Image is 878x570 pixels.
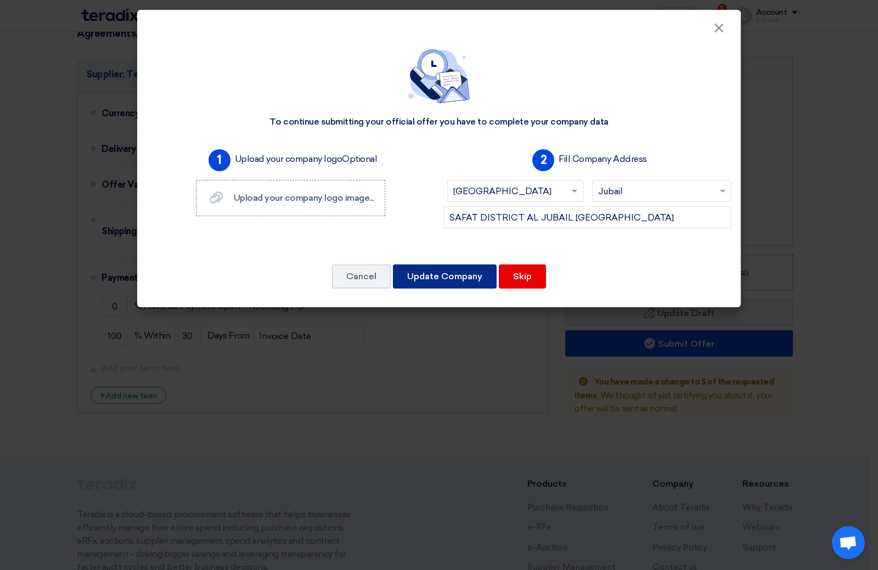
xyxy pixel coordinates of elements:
[499,264,546,289] button: Skip
[332,264,391,289] button: Cancel
[209,149,230,171] span: 1
[235,153,378,166] label: Upload your company logo
[705,18,733,39] button: Close
[408,49,470,103] img: empty_state_contact.svg
[713,20,724,42] span: ×
[393,264,497,289] button: Update Company
[832,526,865,559] a: Open chat
[443,206,731,228] input: Add company main address
[269,116,608,128] div: To continue submitting your official offer you have to complete your company data
[342,154,377,164] span: Optional
[559,153,646,166] label: Fill Company Address
[234,193,374,203] span: Upload your company logo image...
[532,149,554,171] span: 2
